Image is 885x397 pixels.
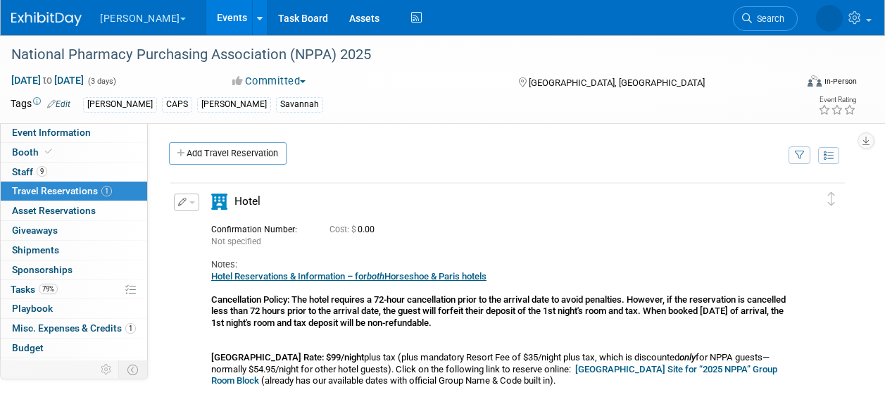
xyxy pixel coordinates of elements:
[211,364,777,386] a: [GEOGRAPHIC_DATA] Site for “2025 NPPA” Group Room Block
[211,352,364,363] b: [GEOGRAPHIC_DATA] Rate: $99/night
[169,142,287,165] a: Add Travel Reservation
[12,146,55,158] span: Booth
[41,75,54,86] span: to
[1,299,147,318] a: Playbook
[211,258,789,271] div: Notes:
[12,127,91,138] span: Event Information
[329,225,380,234] span: 0.00
[12,205,96,216] span: Asset Reservations
[12,303,53,314] span: Playbook
[12,185,112,196] span: Travel Reservations
[211,220,308,235] div: Confirmation Number:
[276,97,323,112] div: Savannah
[12,322,136,334] span: Misc. Expenses & Credits
[39,284,58,294] span: 79%
[367,271,384,282] i: both
[1,182,147,201] a: Travel Reservations1
[37,166,47,177] span: 9
[529,77,705,88] span: [GEOGRAPHIC_DATA], [GEOGRAPHIC_DATA]
[329,225,358,234] span: Cost: $
[234,195,261,208] span: Hotel
[211,271,487,282] u: Hotel Reservations & Information – for Horseshoe & Paris hotels
[211,237,261,246] span: Not specified
[818,96,856,103] div: Event Rating
[1,143,147,162] a: Booth
[1,221,147,240] a: Giveaways
[6,42,784,68] div: National Pharmacy Purchasing Association (NPPA) 2025
[11,12,82,26] img: ExhibitDay
[1,260,147,279] a: Sponsorships
[1,163,147,182] a: Staff9
[101,186,112,196] span: 1
[824,76,857,87] div: In-Person
[11,284,58,295] span: Tasks
[1,339,147,358] a: Budget
[94,360,119,379] td: Personalize Event Tab Strip
[734,73,857,94] div: Event Format
[211,194,227,210] i: Hotel
[197,97,271,112] div: [PERSON_NAME]
[733,6,798,31] a: Search
[119,360,148,379] td: Toggle Event Tabs
[12,244,59,256] span: Shipments
[47,99,70,109] a: Edit
[12,225,58,236] span: Giveaways
[12,166,47,177] span: Staff
[828,192,835,206] i: Click and drag to move item
[227,74,311,89] button: Committed
[87,77,116,86] span: (3 days)
[211,294,786,328] b: Cancellation Policy: The hotel requires a 72-hour cancellation prior to the arrival date to avoid...
[1,241,147,260] a: Shipments
[12,264,73,275] span: Sponsorships
[11,96,70,113] td: Tags
[1,319,147,338] a: Misc. Expenses & Credits1
[679,352,696,363] i: only
[808,75,822,87] img: Format-Inperson.png
[795,151,805,160] i: Filter by Traveler
[1,280,147,299] a: Tasks79%
[83,97,157,112] div: [PERSON_NAME]
[162,97,192,112] div: CAPS
[45,148,52,156] i: Booth reservation complete
[12,342,44,353] span: Budget
[752,13,784,24] span: Search
[1,201,147,220] a: Asset Reservations
[1,123,147,142] a: Event Information
[11,74,84,87] span: [DATE] [DATE]
[125,323,136,334] span: 1
[816,5,843,32] img: Savannah Jones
